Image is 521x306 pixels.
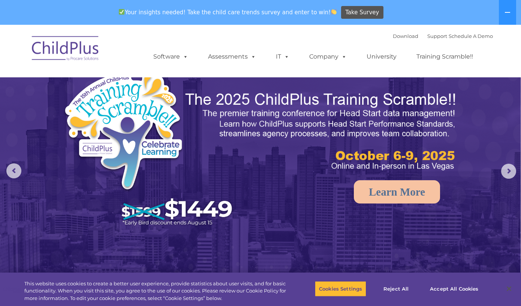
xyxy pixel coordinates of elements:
[409,49,481,64] a: Training Scramble!!
[104,50,127,55] span: Last name
[119,9,124,15] img: ✅
[115,5,340,20] span: Your insights needed! Take the child care trends survey and enter to win!
[331,9,337,15] img: 👏
[104,80,136,86] span: Phone number
[427,33,447,39] a: Support
[302,49,354,64] a: Company
[24,280,287,302] div: This website uses cookies to create a better user experience, provide statistics about user visit...
[201,49,263,64] a: Assessments
[393,33,418,39] a: Download
[449,33,493,39] a: Schedule A Demo
[426,281,482,297] button: Accept All Cookies
[268,49,297,64] a: IT
[315,281,366,297] button: Cookies Settings
[373,281,419,297] button: Reject All
[341,6,383,19] a: Take Survey
[28,31,103,68] img: ChildPlus by Procare Solutions
[345,6,379,19] span: Take Survey
[501,280,517,297] button: Close
[393,33,493,39] font: |
[354,180,440,203] a: Learn More
[359,49,404,64] a: University
[146,49,196,64] a: Software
